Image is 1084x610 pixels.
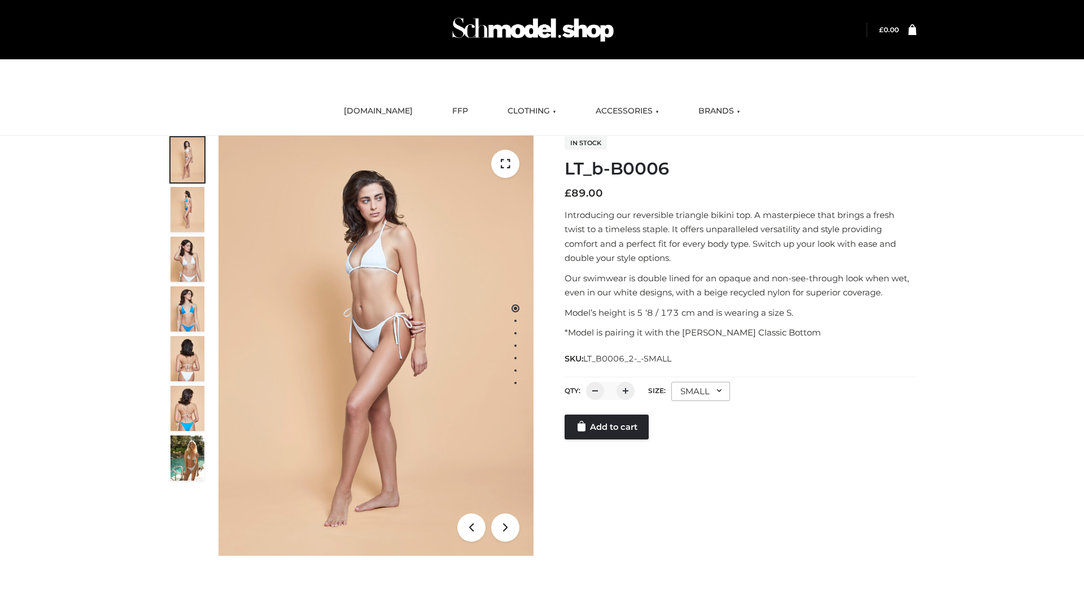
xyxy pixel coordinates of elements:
img: ArielClassicBikiniTop_CloudNine_AzureSky_OW114ECO_4-scaled.jpg [171,286,204,332]
img: Arieltop_CloudNine_AzureSky2.jpg [171,435,204,481]
img: Schmodel Admin 964 [448,7,618,52]
a: CLOTHING [499,99,565,124]
span: In stock [565,136,607,150]
label: Size: [648,386,666,395]
label: QTY: [565,386,580,395]
a: BRANDS [690,99,749,124]
img: ArielClassicBikiniTop_CloudNine_AzureSky_OW114ECO_8-scaled.jpg [171,386,204,431]
span: £ [565,187,571,199]
a: £0.00 [879,25,899,34]
img: ArielClassicBikiniTop_CloudNine_AzureSky_OW114ECO_3-scaled.jpg [171,237,204,282]
p: Our swimwear is double lined for an opaque and non-see-through look when wet, even in our white d... [565,271,916,300]
p: Model’s height is 5 ‘8 / 173 cm and is wearing a size S. [565,306,916,320]
p: *Model is pairing it with the [PERSON_NAME] Classic Bottom [565,325,916,340]
span: SKU: [565,352,672,365]
img: ArielClassicBikiniTop_CloudNine_AzureSky_OW114ECO_1-scaled.jpg [171,137,204,182]
a: FFP [444,99,477,124]
img: ArielClassicBikiniTop_CloudNine_AzureSky_OW114ECO_1 [218,136,534,556]
p: Introducing our reversible triangle bikini top. A masterpiece that brings a fresh twist to a time... [565,208,916,265]
div: SMALL [671,382,730,401]
img: ArielClassicBikiniTop_CloudNine_AzureSky_OW114ECO_2-scaled.jpg [171,187,204,232]
h1: LT_b-B0006 [565,159,916,179]
span: LT_B0006_2-_-SMALL [583,354,671,364]
bdi: 0.00 [879,25,899,34]
span: £ [879,25,884,34]
img: ArielClassicBikiniTop_CloudNine_AzureSky_OW114ECO_7-scaled.jpg [171,336,204,381]
bdi: 89.00 [565,187,603,199]
a: ACCESSORIES [587,99,667,124]
a: [DOMAIN_NAME] [335,99,421,124]
a: Add to cart [565,415,649,439]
